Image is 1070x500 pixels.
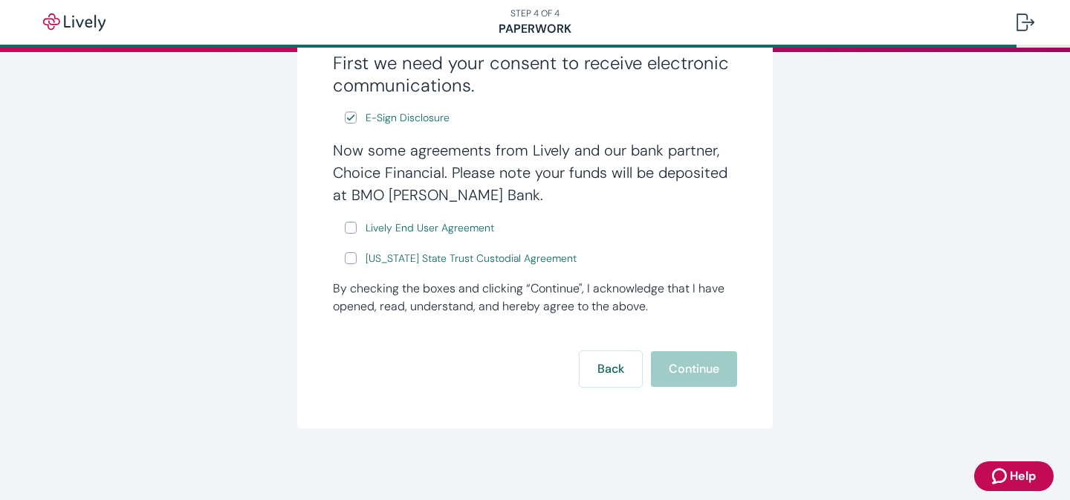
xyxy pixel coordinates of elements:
[580,351,642,387] button: Back
[366,110,450,126] span: E-Sign Disclosure
[363,249,580,268] a: e-sign disclosure document
[33,13,116,31] img: Lively
[992,467,1010,485] svg: Zendesk support icon
[366,251,577,266] span: [US_STATE] State Trust Custodial Agreement
[363,219,497,237] a: e-sign disclosure document
[1010,467,1036,485] span: Help
[974,461,1054,491] button: Zendesk support iconHelp
[363,109,453,127] a: e-sign disclosure document
[1005,4,1046,40] button: Log out
[333,280,737,315] div: By checking the boxes and clicking “Continue", I acknowledge that I have opened, read, understand...
[366,220,494,236] span: Lively End User Agreement
[333,139,737,206] h4: Now some agreements from Lively and our bank partner, Choice Financial. Please note your funds wi...
[333,52,737,97] h3: First we need your consent to receive electronic communications.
